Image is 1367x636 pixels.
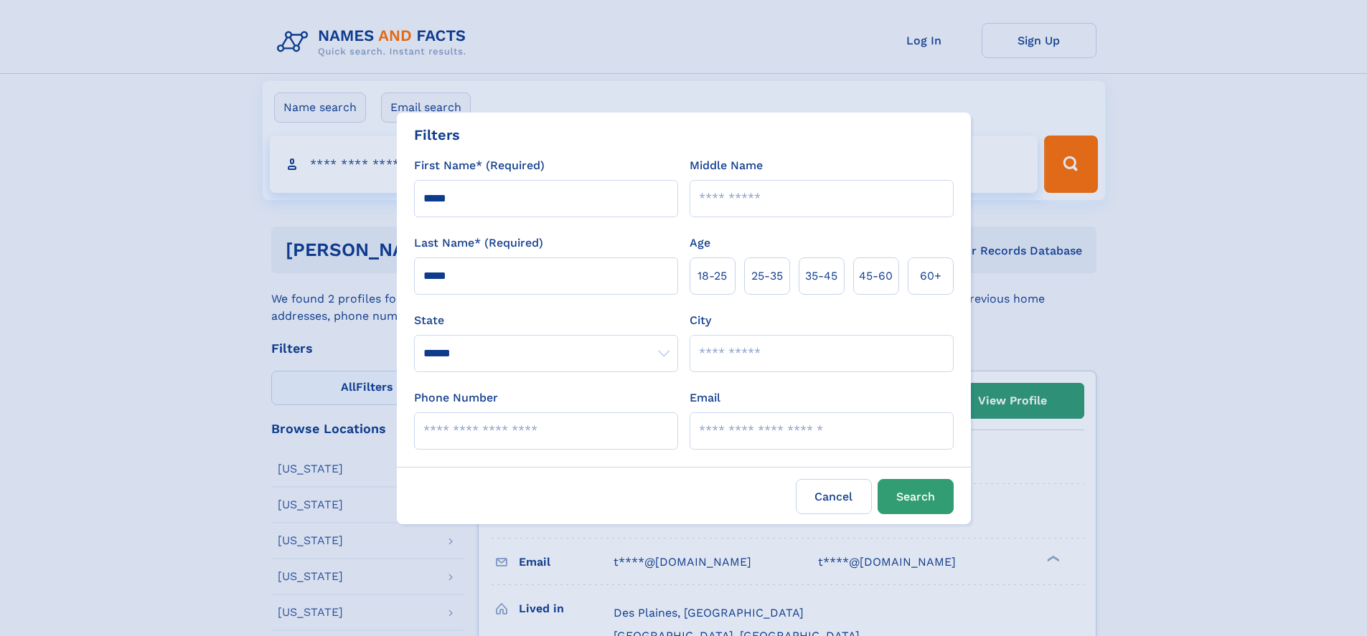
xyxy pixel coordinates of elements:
[920,267,941,285] span: 60+
[796,479,872,514] label: Cancel
[414,234,543,252] label: Last Name* (Required)
[751,267,783,285] span: 25‑35
[690,157,763,174] label: Middle Name
[690,234,710,252] label: Age
[697,267,727,285] span: 18‑25
[878,479,954,514] button: Search
[859,267,893,285] span: 45‑60
[414,124,460,146] div: Filters
[690,389,720,407] label: Email
[414,389,498,407] label: Phone Number
[414,157,545,174] label: First Name* (Required)
[414,312,678,329] label: State
[805,267,837,285] span: 35‑45
[690,312,711,329] label: City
